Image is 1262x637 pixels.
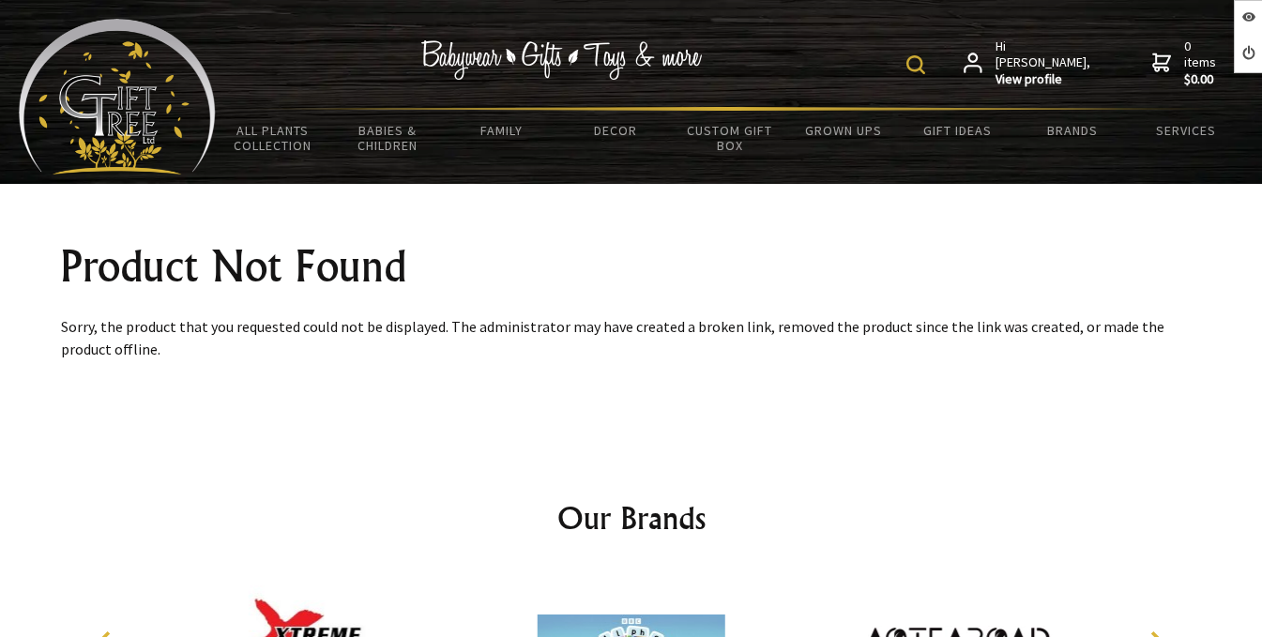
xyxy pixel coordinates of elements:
a: Services [1129,111,1243,150]
a: Brands [1015,111,1130,150]
h1: Product Not Found [61,244,1202,289]
img: Babywear - Gifts - Toys & more [420,40,702,80]
img: product search [906,55,925,74]
a: Family [444,111,558,150]
a: Babies & Children [330,111,445,165]
img: Babyware - Gifts - Toys and more... [19,19,216,174]
a: All Plants Collection [216,111,330,165]
span: Hi [PERSON_NAME], [996,38,1092,88]
p: Sorry, the product that you requested could not be displayed. The administrator may have created ... [61,315,1202,360]
a: Custom Gift Box [673,111,787,165]
a: 0 items$0.00 [1152,38,1220,88]
strong: View profile [996,71,1092,88]
a: Hi [PERSON_NAME],View profile [964,38,1092,88]
a: Decor [558,111,673,150]
a: Grown Ups [786,111,901,150]
strong: $0.00 [1184,71,1220,88]
span: 0 items [1184,38,1220,88]
h2: Our Brands [76,495,1187,540]
a: Gift Ideas [901,111,1015,150]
